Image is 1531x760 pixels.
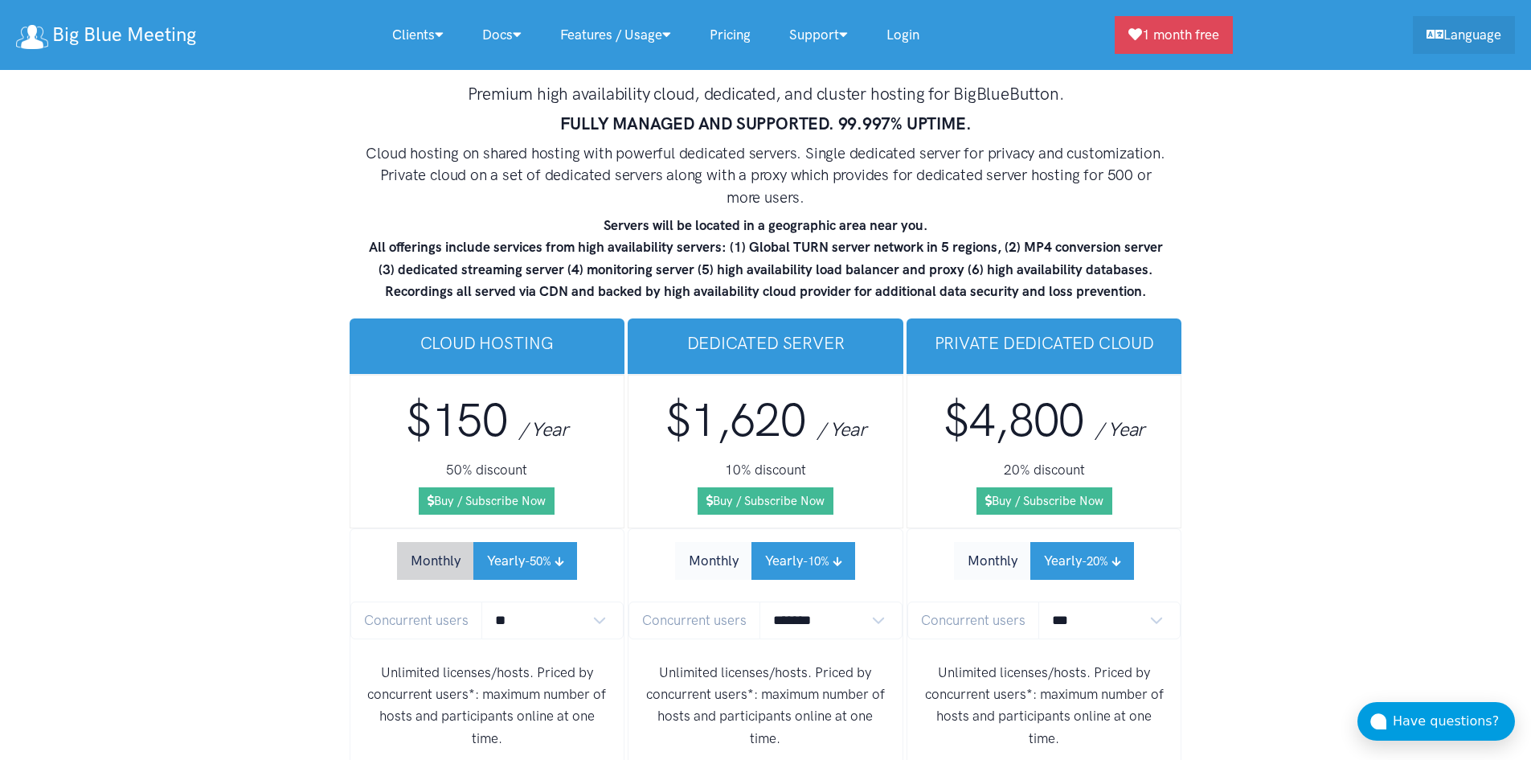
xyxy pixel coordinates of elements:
[362,331,612,355] h3: Cloud Hosting
[907,602,1039,639] span: Concurrent users
[373,18,463,52] a: Clients
[560,113,972,134] strong: FULLY MANAGED AND SUPPORTED. 99.997% UPTIME.
[675,542,855,580] div: Subscription Period
[690,18,770,52] a: Pricing
[954,542,1134,580] div: Subscription Period
[641,460,890,481] h5: 10% discount
[1082,554,1108,569] small: -20%
[867,18,939,52] a: Login
[976,487,1112,515] a: Buy / Subscribe Now
[364,142,1168,209] h4: Cloud hosting on shared hosting with powerful dedicated servers. Single dedicated server for priv...
[463,18,541,52] a: Docs
[1413,16,1515,54] a: Language
[954,542,1031,580] button: Monthly
[675,542,752,580] button: Monthly
[541,18,690,52] a: Features / Usage
[473,542,577,580] button: Yearly-50%
[920,460,1169,481] h5: 20% discount
[350,602,482,639] span: Concurrent users
[363,662,612,750] p: Unlimited licenses/hosts. Priced by concurrent users*: maximum number of hosts and participants o...
[919,331,1169,355] h3: Private Dedicated Cloud
[920,662,1169,750] p: Unlimited licenses/hosts. Priced by concurrent users*: maximum number of hosts and participants o...
[944,392,1084,448] span: $4,800
[525,554,551,569] small: -50%
[1393,711,1515,732] div: Have questions?
[397,542,474,580] button: Monthly
[519,417,568,441] span: / Year
[16,25,48,49] img: logo
[419,487,555,515] a: Buy / Subscribe Now
[16,18,196,52] a: Big Blue Meeting
[770,18,867,52] a: Support
[628,602,760,639] span: Concurrent users
[1357,702,1515,741] button: Have questions?
[1095,417,1144,441] span: / Year
[817,417,866,441] span: / Year
[641,331,890,355] h3: Dedicated Server
[364,82,1168,105] h3: Premium high availability cloud, dedicated, and cluster hosting for BigBlueButton.
[397,542,577,580] div: Subscription Period
[1115,16,1233,54] a: 1 month free
[751,542,855,580] button: Yearly-10%
[369,217,1163,299] strong: Servers will be located in a geographic area near you. All offerings include services from high a...
[406,392,507,448] span: $150
[665,392,806,448] span: $1,620
[363,460,612,481] h5: 50% discount
[698,487,833,515] a: Buy / Subscribe Now
[1030,542,1134,580] button: Yearly-20%
[803,554,829,569] small: -10%
[641,662,890,750] p: Unlimited licenses/hosts. Priced by concurrent users*: maximum number of hosts and participants o...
